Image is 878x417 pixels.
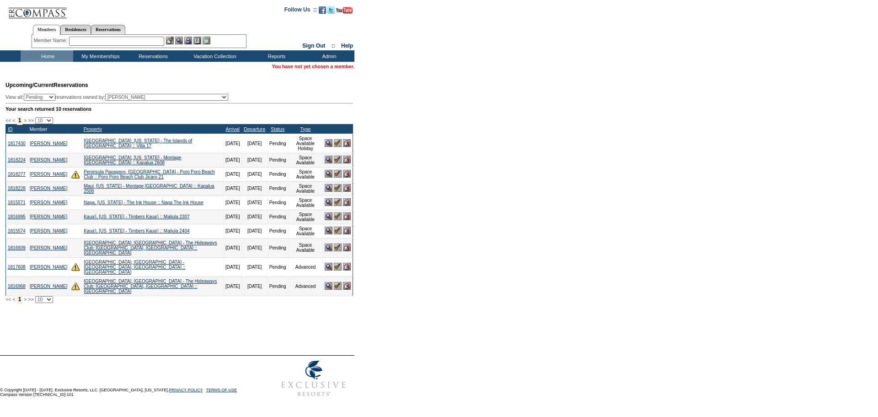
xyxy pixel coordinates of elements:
span: Upcoming/Current [5,82,54,88]
a: Sign Out [302,43,325,49]
a: [PERSON_NAME] [30,214,67,219]
td: Pending [267,195,288,210]
span: << [5,297,11,302]
a: 1815571 [8,200,26,205]
td: [DATE] [242,224,267,238]
img: View Reservation [325,198,332,206]
img: Confirm Reservation [334,170,342,178]
a: Status [271,126,284,132]
td: My Memberships [73,50,126,62]
td: Follow Us :: [284,5,317,16]
a: Member [29,126,47,132]
td: Advanced [288,276,323,296]
a: [PERSON_NAME] [30,245,67,250]
td: Pending [267,153,288,167]
td: [DATE] [223,210,241,224]
td: Pending [267,167,288,181]
td: Pending [267,134,288,153]
a: Subscribe to our YouTube Channel [336,9,353,15]
img: Reservations [193,37,201,44]
a: Residences [60,25,91,34]
td: [DATE] [223,167,241,181]
img: Cancel Reservation [343,170,351,178]
a: [GEOGRAPHIC_DATA], [GEOGRAPHIC_DATA] - The Hideaways Club: [GEOGRAPHIC_DATA], [GEOGRAPHIC_DATA] :... [84,240,217,255]
span: > [24,297,27,302]
img: Cancel Reservation [343,156,351,163]
img: View Reservation [325,263,332,271]
a: [PERSON_NAME] [30,186,67,191]
img: Confirm Reservation [334,282,342,290]
img: b_edit.gif [166,37,174,44]
span: 1 [17,116,23,125]
a: [PERSON_NAME] [30,157,67,162]
td: [DATE] [223,195,241,210]
img: There are insufficient days and/or tokens to cover this reservation [71,263,80,271]
div: Your search returned 10 reservations [5,106,353,112]
a: Kaua'i, [US_STATE] - Timbers Kaua'i :: Maliula 2307 [84,214,189,219]
span: < [12,118,15,123]
td: [DATE] [242,238,267,257]
img: Cancel Reservation [343,244,351,251]
a: 1816939 [8,245,26,250]
a: Type [300,126,311,132]
td: [DATE] [242,276,267,296]
img: View Reservation [325,170,332,178]
td: Pending [267,181,288,195]
td: [DATE] [223,276,241,296]
td: [DATE] [223,224,241,238]
img: Cancel Reservation [343,184,351,192]
img: There are insufficient days and/or tokens to cover this reservation [71,170,80,179]
img: Exclusive Resorts [273,356,354,401]
img: Confirm Reservation [334,263,342,271]
a: [PERSON_NAME] [30,228,67,233]
td: Pending [267,276,288,296]
span: >> [28,118,33,123]
img: Cancel Reservation [343,212,351,220]
td: [DATE] [223,238,241,257]
a: PRIVACY POLICY [169,388,203,392]
img: Confirm Reservation [334,156,342,163]
img: There are insufficient days and/or tokens to cover this reservation [71,282,80,290]
img: View Reservation [325,282,332,290]
div: View all: reservations owned by: [5,94,232,101]
img: View Reservation [325,184,332,192]
td: [DATE] [223,134,241,153]
span: > [24,118,27,123]
a: Property [84,126,102,132]
a: [GEOGRAPHIC_DATA], [US_STATE] - Montage [GEOGRAPHIC_DATA] :: Kapalua 2608 [84,155,181,165]
a: [PERSON_NAME] [30,200,67,205]
td: Pending [267,224,288,238]
span: You have not yet chosen a member. [272,64,354,69]
img: View Reservation [325,227,332,234]
img: Confirm Reservation [334,184,342,192]
td: Space Available [288,153,323,167]
img: Impersonate [184,37,192,44]
a: Peninsula Papagayo, [GEOGRAPHIC_DATA] - Poro Poro Beach Club :: Poro Poro Beach Club Jicaro 21 [84,169,214,179]
img: View Reservation [325,212,332,220]
img: Follow us on Twitter [327,6,335,14]
img: Cancel Reservation [343,139,351,147]
td: [DATE] [223,153,241,167]
img: Cancel Reservation [343,227,351,234]
img: Subscribe to our YouTube Channel [336,7,353,14]
span: 1 [17,295,23,304]
td: Space Available [288,238,323,257]
img: View [175,37,183,44]
td: Space Available [288,224,323,238]
td: [DATE] [242,210,267,224]
div: Member Name: [34,37,69,44]
a: Napa, [US_STATE] - The Ink House :: Napa The Ink House [84,200,203,205]
img: Confirm Reservation [334,212,342,220]
span: >> [28,297,33,302]
td: Reports [249,50,302,62]
td: Space Available [288,167,323,181]
td: [DATE] [242,153,267,167]
img: Cancel Reservation [343,282,351,290]
td: [DATE] [242,167,267,181]
a: [PERSON_NAME] [30,284,67,289]
a: 1817608 [8,265,26,270]
img: Become our fan on Facebook [319,6,326,14]
img: Cancel Reservation [343,198,351,206]
span: << [5,118,11,123]
td: [DATE] [223,257,241,276]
